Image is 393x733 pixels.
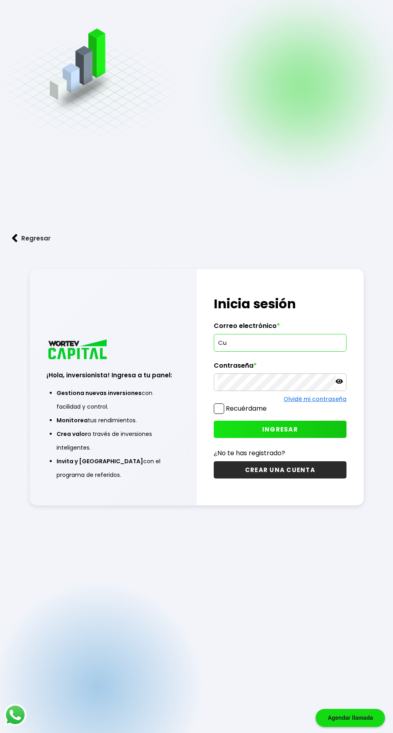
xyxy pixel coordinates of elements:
li: con el programa de referidos. [57,454,170,482]
span: Crea valor [57,430,87,438]
button: INGRESAR [214,421,347,438]
a: Olvidé mi contraseña [284,395,346,403]
li: a través de inversiones inteligentes. [57,427,170,454]
a: ¿No te has registrado?CREAR UNA CUENTA [214,448,347,478]
label: Recuérdame [226,404,267,413]
h3: ¡Hola, inversionista! Ingresa a tu panel: [47,371,180,380]
span: Invita y [GEOGRAPHIC_DATA] [57,457,143,465]
img: flecha izquierda [12,234,18,242]
span: Monitorea [57,416,88,424]
div: Agendar llamada [316,709,385,727]
img: logo_wortev_capital [47,338,110,362]
label: Contraseña [214,362,347,374]
h1: Inicia sesión [214,294,347,314]
button: CREAR UNA CUENTA [214,461,347,478]
span: Gestiona nuevas inversiones [57,389,142,397]
li: con facilidad y control. [57,386,170,413]
label: Correo electrónico [214,322,347,334]
p: ¿No te has registrado? [214,448,347,458]
li: tus rendimientos. [57,413,170,427]
img: logos_whatsapp-icon.242b2217.svg [4,704,26,726]
span: INGRESAR [262,425,298,434]
input: hola@wortev.capital [217,334,343,351]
